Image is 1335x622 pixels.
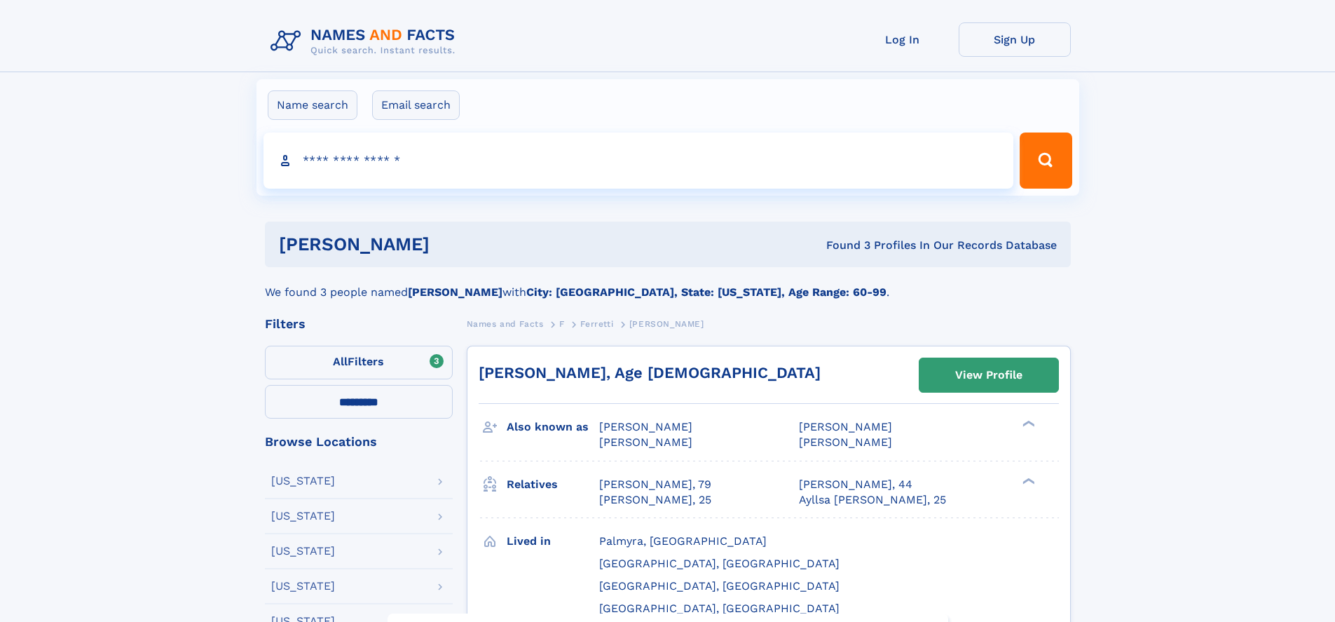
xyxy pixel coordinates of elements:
[799,420,892,433] span: [PERSON_NAME]
[333,355,348,368] span: All
[629,319,704,329] span: [PERSON_NAME]
[599,557,840,570] span: [GEOGRAPHIC_DATA], [GEOGRAPHIC_DATA]
[507,529,599,553] h3: Lived in
[799,477,912,492] a: [PERSON_NAME], 44
[599,477,711,492] a: [PERSON_NAME], 79
[467,315,544,332] a: Names and Facts
[507,415,599,439] h3: Also known as
[1020,133,1072,189] button: Search Button
[265,318,453,330] div: Filters
[271,511,335,522] div: [US_STATE]
[599,534,767,548] span: Palmyra, [GEOGRAPHIC_DATA]
[847,22,959,57] a: Log In
[271,581,335,592] div: [US_STATE]
[507,473,599,496] h3: Relatives
[1019,419,1036,428] div: ❯
[265,22,467,60] img: Logo Names and Facts
[599,492,711,508] a: [PERSON_NAME], 25
[271,475,335,487] div: [US_STATE]
[479,364,821,381] a: [PERSON_NAME], Age [DEMOGRAPHIC_DATA]
[599,579,840,593] span: [GEOGRAPHIC_DATA], [GEOGRAPHIC_DATA]
[265,346,453,379] label: Filters
[799,435,892,449] span: [PERSON_NAME]
[628,238,1057,253] div: Found 3 Profiles In Our Records Database
[265,267,1071,301] div: We found 3 people named with .
[919,358,1058,392] a: View Profile
[559,319,565,329] span: F
[599,602,840,615] span: [GEOGRAPHIC_DATA], [GEOGRAPHIC_DATA]
[372,90,460,120] label: Email search
[559,315,565,332] a: F
[799,492,946,508] a: Ayllsa [PERSON_NAME], 25
[959,22,1071,57] a: Sign Up
[580,315,613,332] a: Ferretti
[526,285,886,299] b: City: [GEOGRAPHIC_DATA], State: [US_STATE], Age Range: 60-99
[263,133,1014,189] input: search input
[271,546,335,557] div: [US_STATE]
[279,236,628,253] h1: [PERSON_NAME]
[955,359,1022,391] div: View Profile
[599,420,692,433] span: [PERSON_NAME]
[580,319,613,329] span: Ferretti
[1019,476,1036,485] div: ❯
[599,435,692,449] span: [PERSON_NAME]
[268,90,357,120] label: Name search
[408,285,502,299] b: [PERSON_NAME]
[265,435,453,448] div: Browse Locations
